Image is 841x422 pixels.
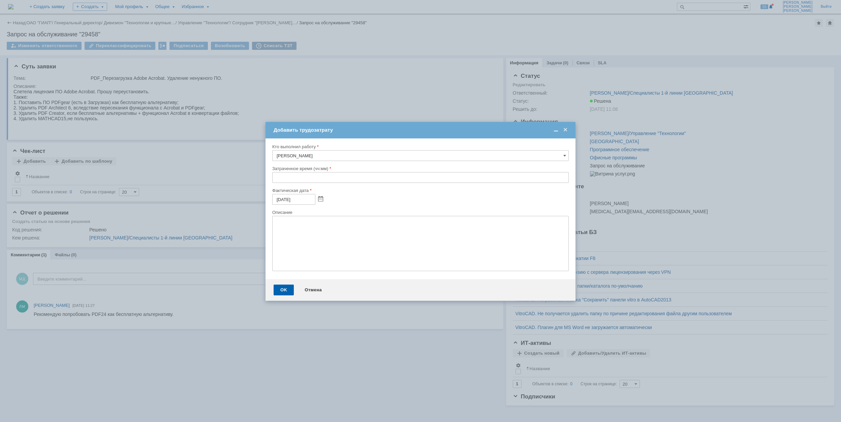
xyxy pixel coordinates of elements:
div: Кто выполнил работу [272,144,567,149]
div: Фактическая дата [272,188,567,193]
div: Добавить трудозатрату [274,127,569,133]
div: Затраченное время (чч:мм) [272,166,567,171]
span: Закрыть [562,127,569,133]
span: Свернуть (Ctrl + M) [553,127,559,133]
div: Описание [272,210,567,215]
